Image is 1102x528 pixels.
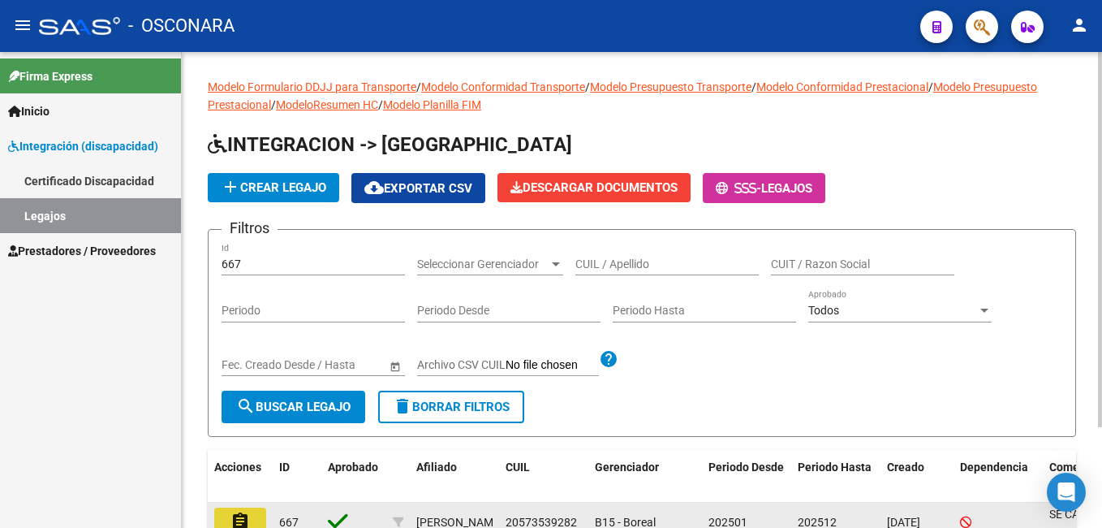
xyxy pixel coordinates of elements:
[208,173,339,202] button: Crear Legajo
[222,358,281,372] input: Fecha inicio
[588,450,702,504] datatable-header-cell: Gerenciador
[221,177,240,197] mat-icon: add
[208,450,273,504] datatable-header-cell: Acciones
[791,450,880,504] datatable-header-cell: Periodo Hasta
[1070,15,1089,35] mat-icon: person
[351,173,485,203] button: Exportar CSV
[222,217,278,240] h3: Filtros
[393,400,510,414] span: Borrar Filtros
[214,461,261,474] span: Acciones
[960,461,1028,474] span: Dependencia
[756,80,928,93] a: Modelo Conformidad Prestacional
[702,450,791,504] datatable-header-cell: Periodo Desde
[8,242,156,260] span: Prestadores / Proveedores
[364,181,472,196] span: Exportar CSV
[328,461,378,474] span: Aprobado
[208,133,572,156] span: INTEGRACION -> [GEOGRAPHIC_DATA]
[595,461,659,474] span: Gerenciador
[417,358,506,371] span: Archivo CSV CUIL
[386,357,403,374] button: Open calendar
[599,349,618,369] mat-icon: help
[208,80,416,93] a: Modelo Formulario DDJJ para Transporte
[953,450,1043,504] datatable-header-cell: Dependencia
[321,450,386,504] datatable-header-cell: Aprobado
[421,80,585,93] a: Modelo Conformidad Transporte
[276,98,378,111] a: ModeloResumen HC
[417,258,549,271] span: Seleccionar Gerenciador
[716,181,761,196] span: -
[8,137,158,155] span: Integración (discapacidad)
[887,461,924,474] span: Creado
[506,461,530,474] span: CUIL
[221,180,326,195] span: Crear Legajo
[383,98,481,111] a: Modelo Planilla FIM
[1047,473,1086,512] div: Open Intercom Messenger
[510,180,678,195] span: Descargar Documentos
[880,450,953,504] datatable-header-cell: Creado
[497,173,691,202] button: Descargar Documentos
[279,461,290,474] span: ID
[393,396,412,416] mat-icon: delete
[222,391,365,423] button: Buscar Legajo
[13,15,32,35] mat-icon: menu
[703,173,825,203] button: -Legajos
[590,80,751,93] a: Modelo Presupuesto Transporte
[8,102,50,120] span: Inicio
[506,358,599,373] input: Archivo CSV CUIL
[499,450,588,504] datatable-header-cell: CUIL
[364,178,384,197] mat-icon: cloud_download
[295,358,374,372] input: Fecha fin
[761,181,812,196] span: Legajos
[410,450,499,504] datatable-header-cell: Afiliado
[236,400,351,414] span: Buscar Legajo
[798,461,872,474] span: Periodo Hasta
[416,461,457,474] span: Afiliado
[273,450,321,504] datatable-header-cell: ID
[236,396,256,416] mat-icon: search
[378,391,524,423] button: Borrar Filtros
[128,8,235,44] span: - OSCONARA
[8,67,93,85] span: Firma Express
[708,461,784,474] span: Periodo Desde
[808,304,839,317] span: Todos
